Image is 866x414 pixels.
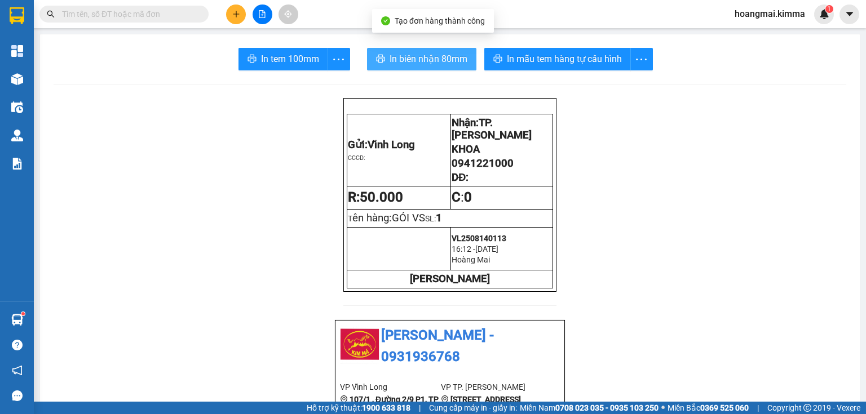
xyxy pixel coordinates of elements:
button: printerIn biên nhận 80mm [367,48,476,70]
span: VL2508140113 [452,234,506,243]
li: [PERSON_NAME] - 0931936768 [340,325,560,367]
button: caret-down [840,5,859,24]
span: aim [284,10,292,18]
span: ⚪️ [661,406,665,410]
span: 16:12 - [452,244,475,253]
span: printer [493,54,502,65]
strong: C [452,189,461,205]
span: [DATE] [475,244,498,253]
span: 0 [464,189,472,205]
div: 0901223026 [73,50,164,66]
span: In mẫu tem hàng tự cấu hình [507,52,622,66]
sup: 1 [21,312,25,315]
div: HUYỀN [73,37,164,50]
span: environment [340,395,348,403]
button: aim [279,5,298,24]
span: | [419,402,421,414]
span: DĐ: [452,171,469,184]
span: 0941221000 [452,157,514,170]
button: printerIn tem 100mm [238,48,328,70]
span: more [328,52,350,66]
img: logo.jpg [340,325,379,364]
strong: 1900 633 818 [362,403,410,412]
img: warehouse-icon [11,101,23,113]
span: | [757,402,759,414]
span: SL: [425,214,436,223]
span: 1 [436,212,442,224]
span: notification [12,365,23,376]
span: Miền Bắc [668,402,749,414]
strong: [PERSON_NAME] [410,273,490,285]
li: VP Vĩnh Long [340,381,441,393]
img: icon-new-feature [819,9,829,19]
span: Hoàng Mai [452,255,490,264]
span: CCCD: [348,154,365,162]
img: warehouse-icon [11,130,23,141]
span: In tem 100mm [261,52,319,66]
span: caret-down [845,9,855,19]
strong: 0369 525 060 [700,403,749,412]
span: Gửi: [348,139,415,151]
div: BÁN LẺ KHÔNG GIAO HÓA ĐƠN [10,37,65,91]
span: Nhận: [452,117,532,141]
img: solution-icon [11,158,23,170]
span: Cung cấp máy in - giấy in: [429,402,517,414]
span: question-circle [12,340,23,350]
span: TP. [PERSON_NAME] [452,117,532,141]
span: copyright [803,404,811,412]
button: more [328,48,350,70]
span: Vĩnh Long [368,139,415,151]
img: warehouse-icon [11,314,23,326]
span: Hỗ trợ kỹ thuật: [307,402,410,414]
sup: 1 [825,5,833,13]
button: printerIn mẫu tem hàng tự cấu hình [484,48,631,70]
span: more [631,52,652,66]
img: dashboard-icon [11,45,23,57]
span: printer [248,54,257,65]
span: Nhận: [73,11,100,23]
div: TP. [PERSON_NAME] [73,10,164,37]
button: plus [226,5,246,24]
span: ên hàng: [352,212,425,224]
span: Gửi: [10,11,27,23]
span: T [348,214,425,223]
span: 1 [827,5,831,13]
span: 50.000 [360,189,403,205]
img: logo [348,235,376,263]
div: Vĩnh Long [10,10,65,37]
strong: 0708 023 035 - 0935 103 250 [555,403,659,412]
span: plus [232,10,240,18]
span: Tạo đơn hàng thành công [395,16,485,25]
span: printer [376,54,385,65]
span: search [47,10,55,18]
img: logo-vxr [10,7,24,24]
li: VP TP. [PERSON_NAME] [441,381,542,393]
span: check-circle [381,16,390,25]
span: In biên nhận 80mm [390,52,467,66]
button: file-add [253,5,272,24]
span: KHOA [452,143,480,155]
span: : [452,189,472,205]
strong: R: [348,189,403,205]
span: GÓI VS [392,212,425,224]
button: more [630,48,653,70]
span: message [12,390,23,401]
span: file-add [258,10,266,18]
span: hoangmai.kimma [726,7,814,21]
input: Tìm tên, số ĐT hoặc mã đơn [62,8,195,20]
img: warehouse-icon [11,73,23,85]
span: Miền Nam [520,402,659,414]
span: environment [441,395,449,403]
